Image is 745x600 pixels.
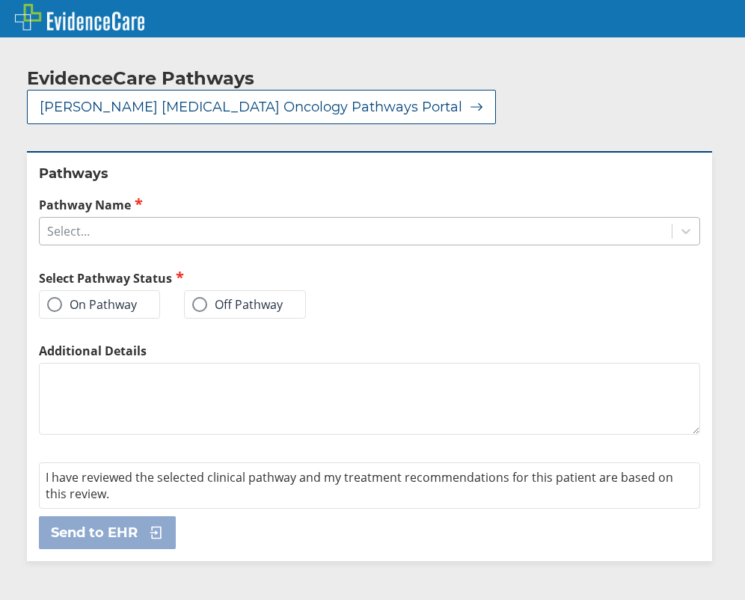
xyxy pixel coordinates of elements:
[39,343,700,359] label: Additional Details
[15,4,144,31] img: EvidenceCare
[192,297,283,312] label: Off Pathway
[51,524,138,542] span: Send to EHR
[27,67,254,90] h2: EvidenceCare Pathways
[27,90,496,124] button: [PERSON_NAME] [MEDICAL_DATA] Oncology Pathways Portal
[47,297,137,312] label: On Pathway
[40,98,462,116] span: [PERSON_NAME] [MEDICAL_DATA] Oncology Pathways Portal
[47,223,90,239] div: Select...
[39,269,364,287] h2: Select Pathway Status
[39,165,700,183] h2: Pathways
[46,469,673,502] span: I have reviewed the selected clinical pathway and my treatment recommendations for this patient a...
[39,516,176,549] button: Send to EHR
[39,196,700,213] label: Pathway Name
